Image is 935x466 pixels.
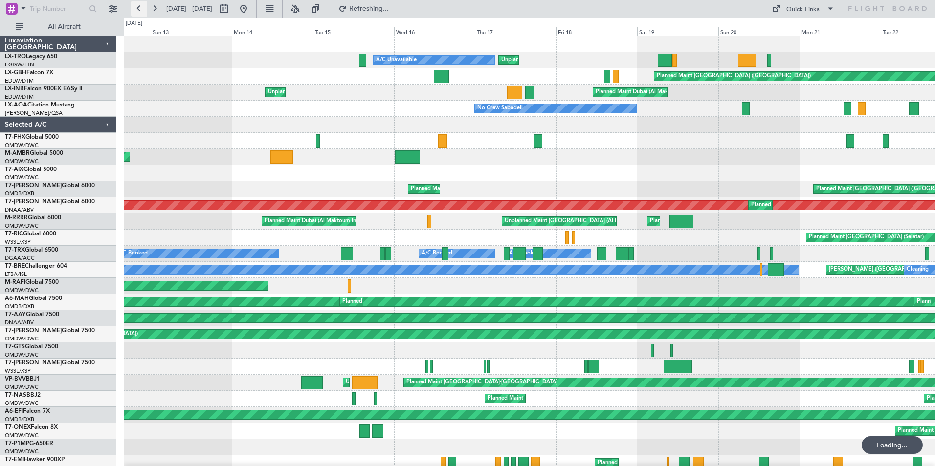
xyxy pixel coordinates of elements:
a: OMDB/DXB [5,190,34,197]
span: LX-GBH [5,70,26,76]
a: OMDW/DWC [5,335,39,342]
span: M-AMBR [5,150,30,156]
a: OMDW/DWC [5,400,39,407]
a: EDLW/DTM [5,77,34,85]
div: Planned Maint [GEOGRAPHIC_DATA] ([GEOGRAPHIC_DATA] Intl) [411,182,574,196]
div: Unplanned Maint [GEOGRAPHIC_DATA] (Al Maktoum Intl) [346,375,490,390]
div: Fri 18 [556,27,637,36]
a: A6-MAHGlobal 7500 [5,296,62,301]
span: T7-EMI [5,457,24,463]
span: T7-ONEX [5,424,31,430]
a: OMDW/DWC [5,222,39,230]
div: Unplanned Maint [GEOGRAPHIC_DATA] (Al Maktoum Intl) [505,214,649,229]
div: Tue 15 [313,27,394,36]
div: Mon 21 [800,27,881,36]
button: Refreshing... [334,1,393,17]
a: LX-GBHFalcon 7X [5,70,53,76]
div: A/C Unavailable [376,53,417,67]
div: Mon 14 [232,27,313,36]
span: T7-FHX [5,134,25,140]
a: M-AMBRGlobal 5000 [5,150,63,156]
a: EDLW/DTM [5,93,34,101]
span: LX-TRO [5,54,26,60]
div: Unplanned Maint [GEOGRAPHIC_DATA] ([GEOGRAPHIC_DATA]) [268,85,429,100]
a: M-RRRRGlobal 6000 [5,215,61,221]
a: OMDB/DXB [5,416,34,423]
span: T7-[PERSON_NAME] [5,183,62,189]
a: T7-NASBBJ2 [5,392,41,398]
div: Loading... [862,436,923,454]
div: A/C Booked [117,246,148,261]
span: T7-BRE [5,263,25,269]
span: VP-BVV [5,376,26,382]
a: T7-[PERSON_NAME]Global 7500 [5,328,95,334]
div: [DATE] [126,20,142,28]
a: M-RAFIGlobal 7500 [5,279,59,285]
div: Wed 16 [394,27,475,36]
span: A6-MAH [5,296,29,301]
span: Refreshing... [349,5,390,12]
a: T7-AAYGlobal 7500 [5,312,59,318]
div: No Crew Sabadell [477,101,523,116]
span: M-RRRR [5,215,28,221]
div: Thu 17 [475,27,556,36]
a: T7-P1MPG-650ER [5,441,53,446]
a: WSSL/XSP [5,367,31,375]
a: DGAA/ACC [5,254,35,262]
span: T7-AIX [5,167,23,172]
a: OMDW/DWC [5,383,39,391]
a: OMDW/DWC [5,287,39,294]
div: Planned Maint Abuja ([PERSON_NAME] Intl) [488,391,598,406]
div: Sun 13 [151,27,232,36]
div: Planned Maint Dubai (Al Maktoum Intl) [751,198,847,212]
a: T7-[PERSON_NAME]Global 6000 [5,199,95,205]
div: Planned Maint Dubai (Al Maktoum Intl) [650,214,746,229]
a: T7-TRXGlobal 6500 [5,247,58,253]
div: Quick Links [786,5,820,15]
span: All Aircraft [25,23,103,30]
a: T7-RICGlobal 6000 [5,231,56,237]
a: LTBA/ISL [5,271,27,278]
a: DNAA/ABV [5,319,34,326]
span: LX-AOA [5,102,27,108]
a: [PERSON_NAME]/QSA [5,109,63,117]
a: T7-GTSGlobal 7500 [5,344,58,350]
div: Sat 19 [637,27,718,36]
a: WSSL/XSP [5,238,31,246]
span: T7-[PERSON_NAME] [5,328,62,334]
a: T7-AIXGlobal 5000 [5,167,57,172]
span: T7-P1MP [5,441,29,446]
div: A/C Booked [422,246,452,261]
a: A6-EFIFalcon 7X [5,408,50,414]
div: Planned Maint [GEOGRAPHIC_DATA] (Seletar) [809,230,924,245]
a: T7-EMIHawker 900XP [5,457,65,463]
a: T7-[PERSON_NAME]Global 7500 [5,360,95,366]
div: Planned Maint Dubai (Al Maktoum Intl) [596,85,692,100]
span: T7-TRX [5,247,25,253]
div: Planned Maint [GEOGRAPHIC_DATA]-[GEOGRAPHIC_DATA] [406,375,557,390]
span: T7-[PERSON_NAME] [5,199,62,205]
span: T7-GTS [5,344,25,350]
div: Sun 20 [718,27,800,36]
div: Planned Maint [GEOGRAPHIC_DATA] ([GEOGRAPHIC_DATA]) [657,69,811,84]
span: LX-INB [5,86,24,92]
span: T7-RIC [5,231,23,237]
a: OMDW/DWC [5,432,39,439]
a: T7-FHXGlobal 5000 [5,134,59,140]
a: OMDW/DWC [5,448,39,455]
a: EGGW/LTN [5,61,34,68]
a: T7-ONEXFalcon 8X [5,424,58,430]
a: T7-BREChallenger 604 [5,263,67,269]
button: Quick Links [767,1,839,17]
a: OMDW/DWC [5,174,39,181]
input: Trip Number [30,1,86,16]
span: A6-EFI [5,408,23,414]
span: M-RAFI [5,279,25,285]
a: OMDB/DXB [5,303,34,310]
a: LX-TROLegacy 650 [5,54,57,60]
a: VP-BVVBBJ1 [5,376,40,382]
button: All Aircraft [11,19,106,35]
a: OMDW/DWC [5,351,39,359]
span: T7-NAS [5,392,26,398]
div: Cleaning [907,262,929,277]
